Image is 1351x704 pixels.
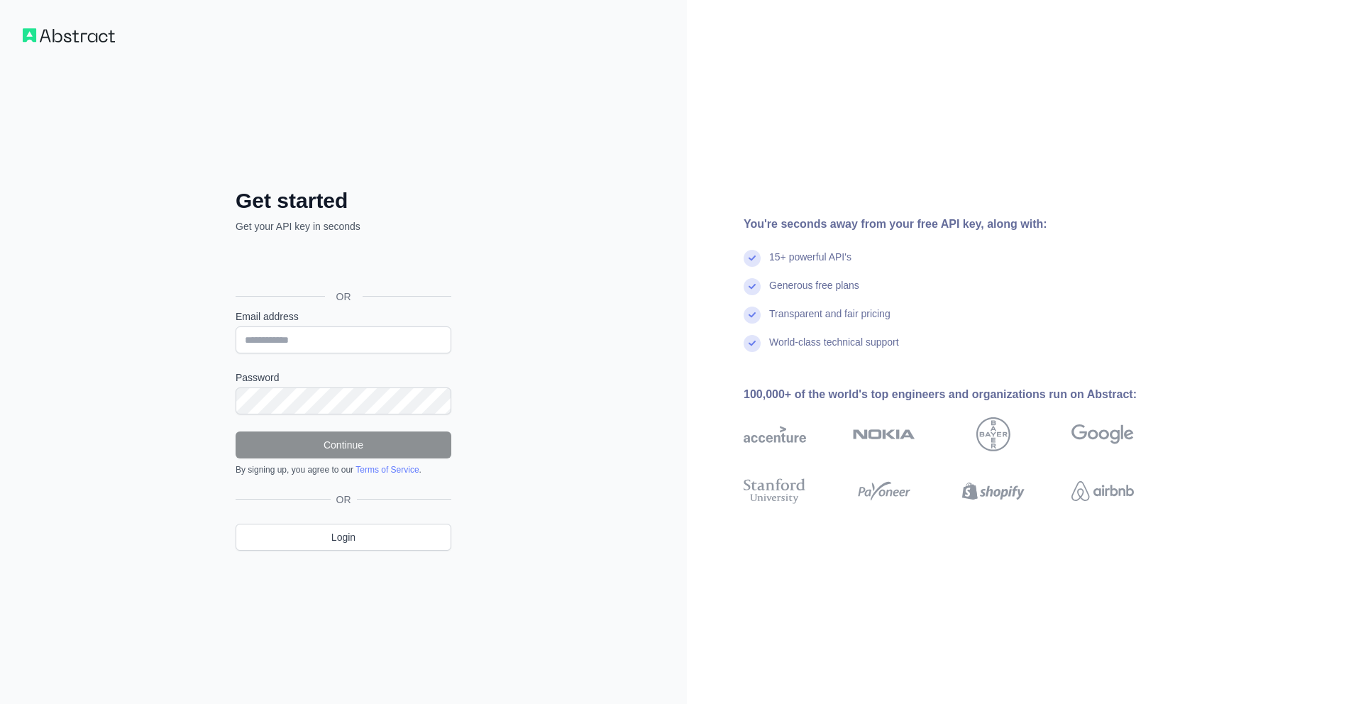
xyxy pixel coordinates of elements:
div: Transparent and fair pricing [769,307,890,335]
img: Workflow [23,28,115,43]
img: accenture [744,417,806,451]
span: OR [331,493,357,507]
p: Get your API key in seconds [236,219,451,233]
img: payoneer [853,475,915,507]
div: World-class technical support [769,335,899,363]
img: airbnb [1071,475,1134,507]
img: check mark [744,250,761,267]
iframe: Google ile Oturum Açma Düğmesi [228,249,456,280]
div: 100,000+ of the world's top engineers and organizations run on Abstract: [744,386,1179,403]
button: Continue [236,431,451,458]
h2: Get started [236,188,451,214]
a: Login [236,524,451,551]
img: check mark [744,335,761,352]
label: Email address [236,309,451,324]
img: nokia [853,417,915,451]
a: Terms of Service [355,465,419,475]
label: Password [236,370,451,385]
img: stanford university [744,475,806,507]
img: shopify [962,475,1025,507]
div: 15+ powerful API's [769,250,851,278]
span: OR [325,290,363,304]
img: bayer [976,417,1010,451]
img: check mark [744,307,761,324]
div: You're seconds away from your free API key, along with: [744,216,1179,233]
img: check mark [744,278,761,295]
div: Generous free plans [769,278,859,307]
img: google [1071,417,1134,451]
div: By signing up, you agree to our . [236,464,451,475]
